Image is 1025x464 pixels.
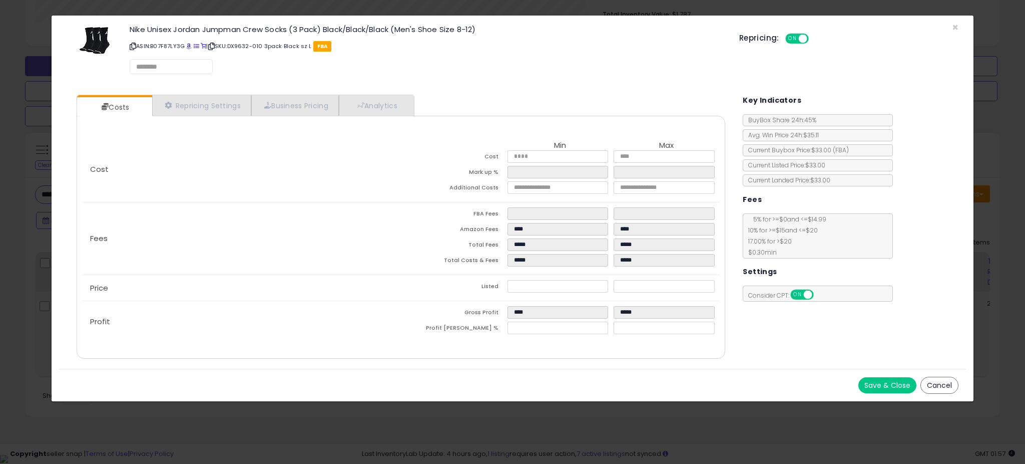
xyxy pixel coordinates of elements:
[743,248,777,257] span: $0.30 min
[82,165,401,173] p: Cost
[401,223,507,239] td: Amazon Fees
[786,35,799,43] span: ON
[507,141,614,150] th: Min
[82,318,401,326] p: Profit
[401,306,507,322] td: Gross Profit
[80,26,110,56] img: 4194nXhMWhL._SL60_.jpg
[401,207,507,223] td: FBA Fees
[313,41,332,52] span: FBA
[743,161,825,169] span: Current Listed Price: $33.00
[833,146,849,154] span: ( FBA )
[401,254,507,270] td: Total Costs & Fees
[748,215,826,223] span: 5 % for >= $0 and <= $14.99
[401,166,507,181] td: Mark up %
[812,291,828,299] span: OFF
[130,26,724,33] h3: Nike Unisex Jordan Jumpman Crew Socks (3 Pack) Black/Black/Black (Men's Shoe Size 8-12)
[743,176,830,184] span: Current Landed Price: $33.00
[739,34,779,42] h5: Repricing:
[401,181,507,197] td: Additional Costs
[743,266,777,278] h5: Settings
[807,35,823,43] span: OFF
[743,193,762,206] h5: Fees
[130,38,724,54] p: ASIN: B07F87LY3G | SKU: DX9632-010 3pack Black sz L
[858,377,916,393] button: Save & Close
[401,239,507,254] td: Total Fees
[251,95,339,116] a: Business Pricing
[401,322,507,337] td: Profit [PERSON_NAME] %
[743,291,827,300] span: Consider CPT:
[186,42,192,50] a: BuyBox page
[401,150,507,166] td: Cost
[82,235,401,243] p: Fees
[339,95,413,116] a: Analytics
[614,141,720,150] th: Max
[743,94,801,107] h5: Key Indicators
[743,237,792,246] span: 17.00 % for > $20
[791,291,804,299] span: ON
[920,377,958,394] button: Cancel
[82,284,401,292] p: Price
[952,20,958,35] span: ×
[743,116,816,124] span: BuyBox Share 24h: 45%
[811,146,849,154] span: $33.00
[194,42,199,50] a: All offer listings
[201,42,206,50] a: Your listing only
[401,280,507,296] td: Listed
[743,226,818,235] span: 10 % for >= $15 and <= $20
[77,97,151,117] a: Costs
[152,95,251,116] a: Repricing Settings
[743,146,849,154] span: Current Buybox Price:
[743,131,819,139] span: Avg. Win Price 24h: $35.11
